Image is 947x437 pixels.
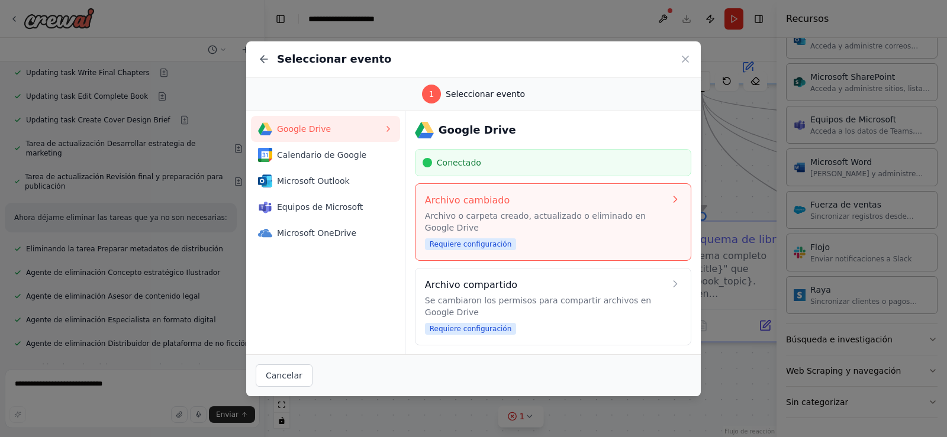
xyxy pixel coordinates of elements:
button: Archivo cambiadoArchivo o carpeta creado, actualizado o eliminado en Google DriveRequiere configu... [415,183,691,261]
font: Se cambiaron los permisos para compartir archivos en Google Drive [425,296,651,317]
font: Requiere configuración [430,325,511,333]
button: Microsoft OutlookMicrosoft Outlook [251,168,400,194]
font: Microsoft OneDrive [277,228,356,238]
img: Equipos de Microsoft [258,200,272,214]
font: Calendario de Google [277,150,366,160]
font: Archivo compartido [425,279,517,290]
font: Archivo o carpeta creado, actualizado o eliminado en Google Drive [425,211,646,232]
font: Microsoft Outlook [277,176,350,186]
img: Google Drive [258,122,272,136]
font: Google Drive [277,124,331,134]
img: Google Drive [415,121,434,140]
button: Cancelar [256,364,313,387]
font: Requiere configuración [430,240,511,248]
font: Seleccionar evento [277,53,391,65]
img: Microsoft OneDrive [258,226,272,240]
font: Seleccionar evento [446,89,525,99]
button: Calendario de GoogleCalendario de Google [251,142,400,168]
font: 1 [429,89,434,99]
img: Microsoft Outlook [258,174,272,188]
font: Google Drive [439,124,516,136]
button: Equipos de MicrosoftEquipos de Microsoft [251,194,400,220]
font: Equipos de Microsoft [277,202,363,212]
font: Conectado [437,158,481,167]
img: Calendario de Google [258,148,272,162]
button: Google DriveGoogle Drive [251,116,400,142]
font: Cancelar [266,371,302,380]
button: Microsoft OneDriveMicrosoft OneDrive [251,220,400,246]
button: Archivo compartidoSe cambiaron los permisos para compartir archivos en Google DriveRequiere confi... [415,268,691,345]
font: Archivo cambiado [425,195,510,206]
